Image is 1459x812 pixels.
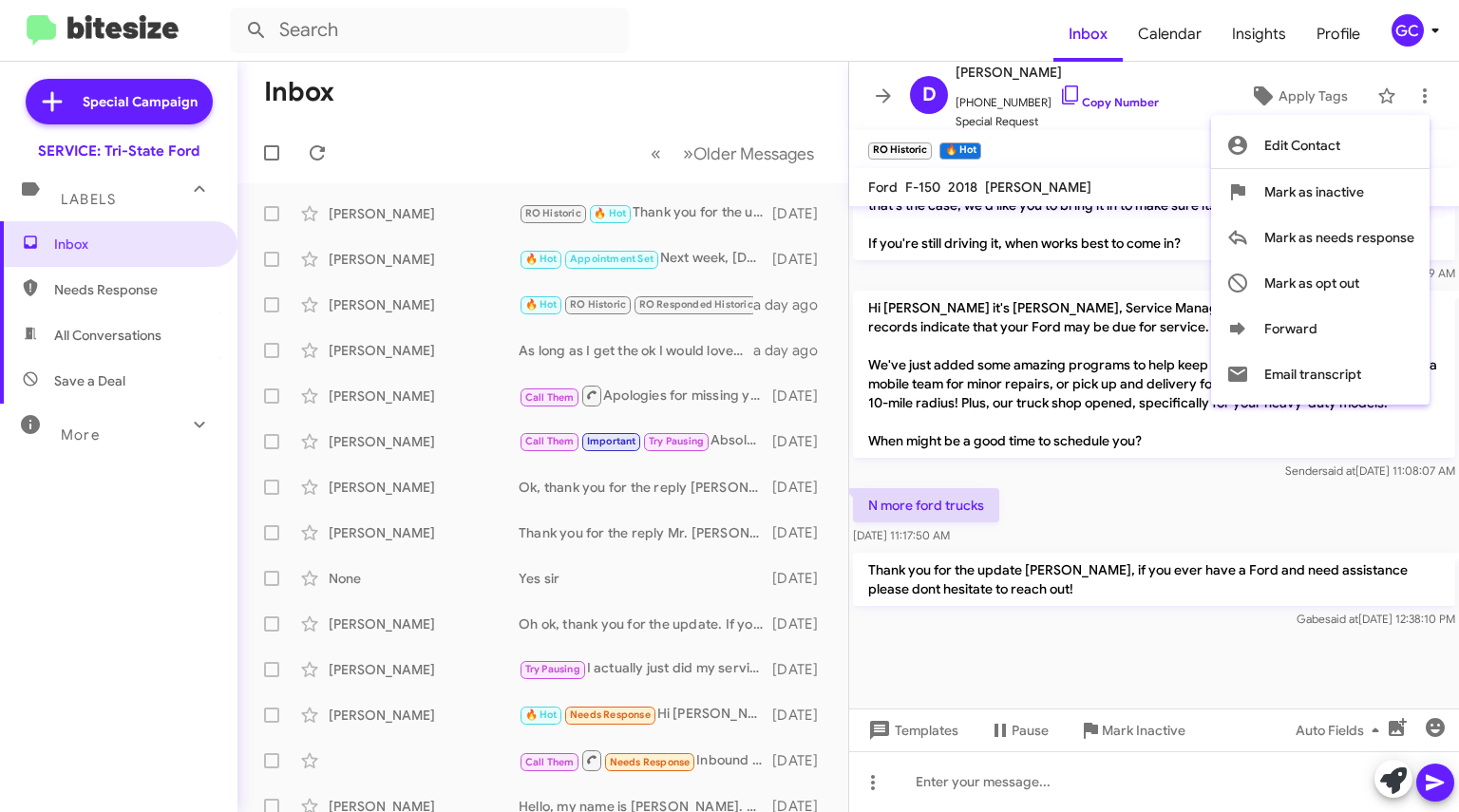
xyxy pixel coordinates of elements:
span: Mark as needs response [1264,215,1414,260]
span: Edit Contact [1264,123,1340,168]
span: Mark as opt out [1264,260,1359,306]
button: Forward [1211,306,1430,351]
span: Mark as inactive [1264,169,1364,215]
button: Email transcript [1211,351,1430,397]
